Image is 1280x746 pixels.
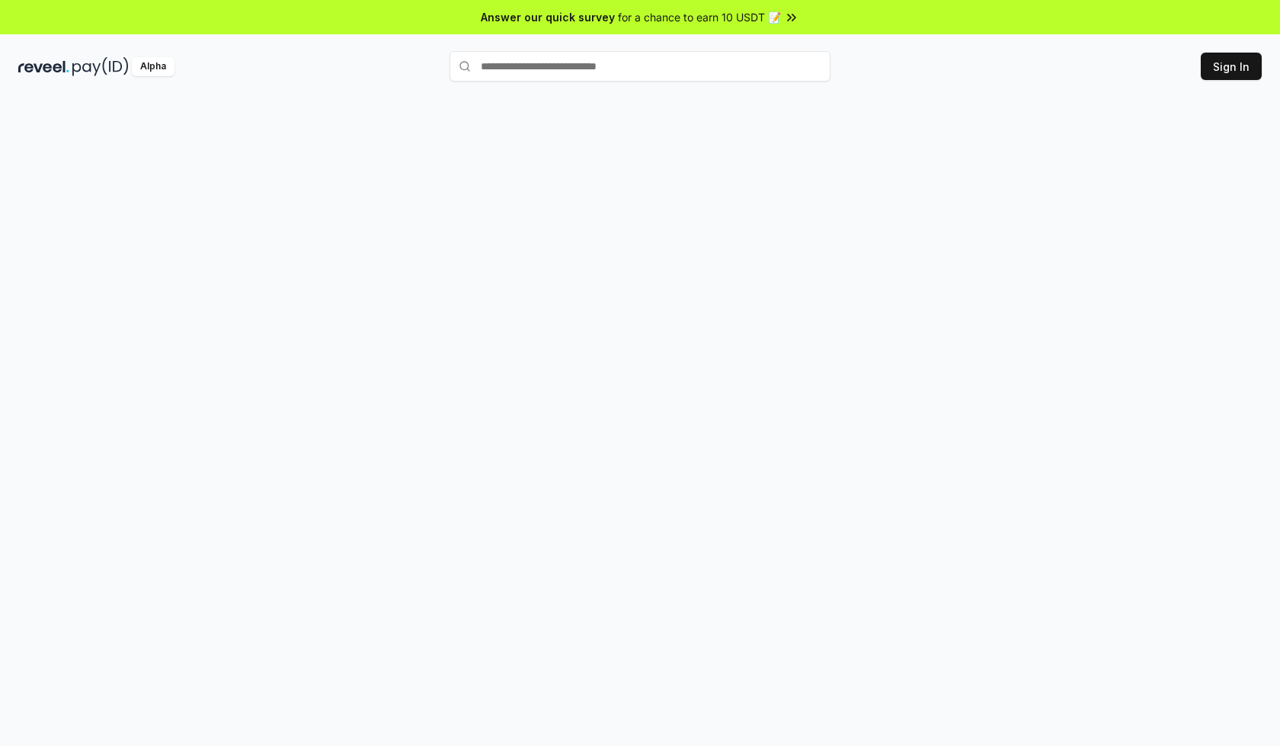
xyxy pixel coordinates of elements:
[132,57,174,76] div: Alpha
[18,57,69,76] img: reveel_dark
[481,9,615,25] span: Answer our quick survey
[618,9,781,25] span: for a chance to earn 10 USDT 📝
[1201,53,1262,80] button: Sign In
[72,57,129,76] img: pay_id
